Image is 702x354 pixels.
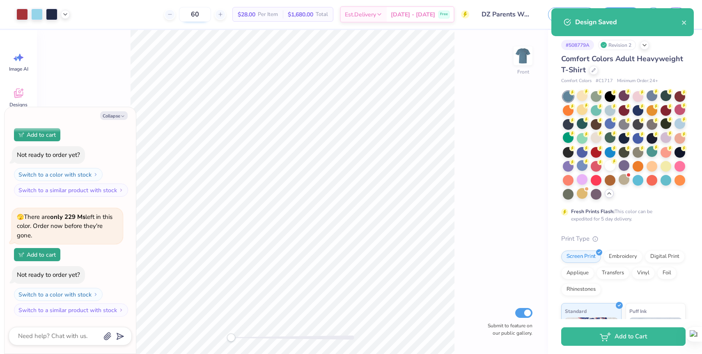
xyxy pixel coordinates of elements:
[14,184,128,197] button: Switch to a similar product with stock
[561,283,601,296] div: Rhinestones
[517,68,529,76] div: Front
[14,168,103,181] button: Switch to a color with stock
[14,248,60,261] button: Add to cart
[14,288,103,301] button: Switch to a color with stock
[561,78,592,85] span: Comfort Colors
[561,234,686,244] div: Print Type
[18,252,24,257] img: Add to cart
[119,188,124,193] img: Switch to a similar product with stock
[598,40,636,50] div: Revision 2
[258,10,278,19] span: Per Item
[561,267,594,279] div: Applique
[119,308,124,313] img: Switch to a similar product with stock
[440,11,448,17] span: Free
[617,78,658,85] span: Minimum Order: 24 +
[17,151,80,159] div: Not ready to order yet?
[93,292,98,297] img: Switch to a color with stock
[571,208,672,223] div: This color can be expedited for 5 day delivery.
[596,267,629,279] div: Transfers
[14,303,128,317] button: Switch to a similar product with stock
[483,322,532,337] label: Submit to feature on our public gallery.
[548,7,595,22] button: Save as
[645,251,685,263] div: Digital Print
[227,333,235,342] div: Accessibility label
[288,10,313,19] span: $1,680.00
[17,271,80,279] div: Not ready to order yet?
[561,327,686,346] button: Add to Cart
[565,307,587,315] span: Standard
[14,128,60,141] button: Add to cart
[632,267,655,279] div: Vinyl
[345,10,376,19] span: Est. Delivery
[561,54,683,75] span: Comfort Colors Adult Heavyweight T-Shirt
[17,213,24,221] span: 🫣
[561,40,594,50] div: # 508779A
[179,7,211,22] input: – –
[561,251,601,263] div: Screen Print
[603,251,642,263] div: Embroidery
[571,208,615,215] strong: Fresh Prints Flash:
[681,17,687,27] button: close
[9,101,28,108] span: Designs
[596,78,613,85] span: # C1717
[50,213,85,221] strong: only 229 Ms
[316,10,328,19] span: Total
[475,6,536,23] input: Untitled Design
[9,66,28,72] span: Image AI
[575,17,681,27] div: Design Saved
[629,307,647,315] span: Puff Ink
[100,111,128,120] button: Collapse
[515,48,531,64] img: Front
[18,132,24,137] img: Add to cart
[17,213,112,239] span: There are left in this color. Order now before they're gone.
[391,10,435,19] span: [DATE] - [DATE]
[238,10,255,19] span: $28.00
[657,267,677,279] div: Foil
[93,172,98,177] img: Switch to a color with stock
